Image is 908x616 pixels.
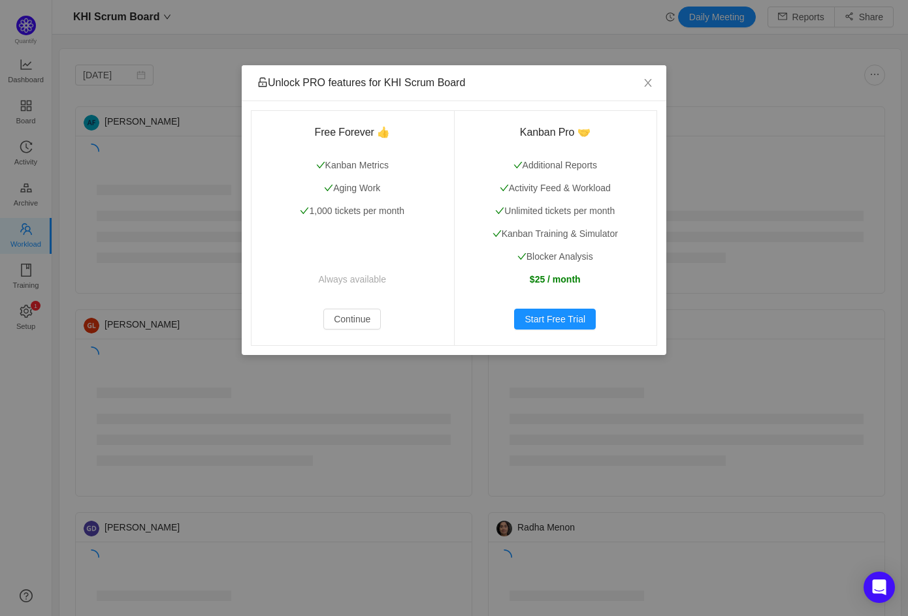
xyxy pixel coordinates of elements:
h3: Kanban Pro 🤝 [470,126,641,139]
i: icon: check [493,229,502,238]
i: icon: check [300,206,309,215]
span: 1,000 tickets per month [300,206,404,216]
p: Blocker Analysis [470,250,641,264]
i: icon: check [500,183,509,192]
p: Additional Reports [470,159,641,172]
button: Continue [323,309,381,330]
i: icon: unlock [257,77,268,87]
p: Always available [267,273,438,286]
p: Unlimited tickets per month [470,204,641,218]
i: icon: check [517,252,527,261]
h3: Free Forever 👍 [267,126,438,139]
p: Kanban Metrics [267,159,438,172]
p: Activity Feed & Workload [470,181,641,195]
i: icon: check [324,183,333,192]
strong: $25 / month [530,274,581,285]
i: icon: check [513,161,523,170]
div: Open Intercom Messenger [864,572,895,603]
i: icon: check [495,206,504,215]
button: Start Free Trial [514,309,596,330]
i: icon: close [643,78,653,88]
button: Close [630,65,666,102]
p: Aging Work [267,181,438,195]
i: icon: check [316,161,325,170]
p: Kanban Training & Simulator [470,227,641,241]
span: Unlock PRO features for KHI Scrum Board [257,77,465,88]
